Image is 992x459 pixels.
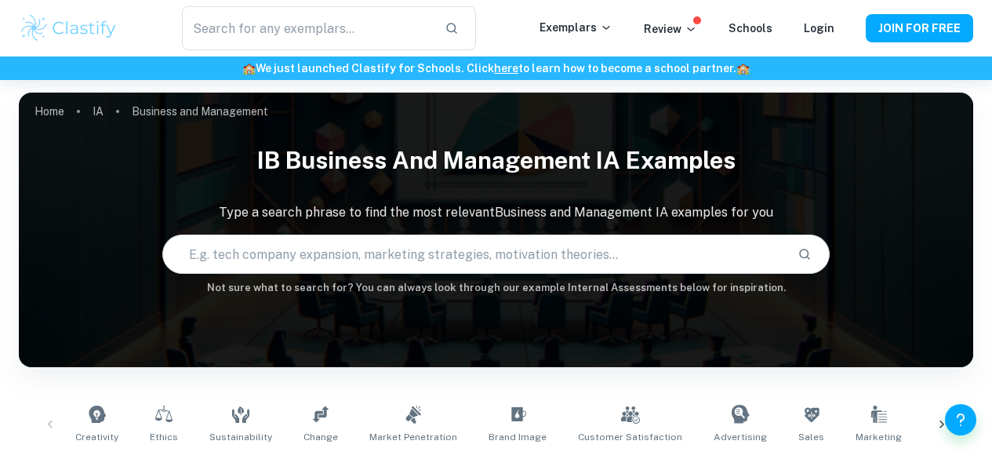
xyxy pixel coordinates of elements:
a: IA [93,100,104,122]
a: Home [35,100,64,122]
h6: We just launched Clastify for Schools. Click to learn how to become a school partner. [3,60,989,77]
span: Customer Satisfaction [578,430,682,444]
a: Login [804,22,834,35]
h6: Not sure what to search for? You can always look through our example Internal Assessments below f... [19,280,973,296]
p: Type a search phrase to find the most relevant Business and Management IA examples for you [19,203,973,222]
a: here [494,62,518,75]
p: Exemplars [540,19,612,36]
span: Sales [798,430,824,444]
span: Creativity [75,430,118,444]
span: Brand Image [489,430,547,444]
button: Search [791,241,818,268]
img: Clastify logo [19,13,118,44]
a: Schools [729,22,772,35]
input: Search for any exemplars... [182,6,433,50]
button: JOIN FOR FREE [866,14,973,42]
span: 🏫 [736,62,750,75]
p: Business and Management [132,103,268,120]
span: Sustainability [209,430,272,444]
p: Review [644,20,697,38]
input: E.g. tech company expansion, marketing strategies, motivation theories... [163,232,786,276]
span: Advertising [714,430,767,444]
span: Ethics [150,430,178,444]
span: Marketing [856,430,902,444]
button: Help and Feedback [945,404,976,435]
h1: IB Business and Management IA examples [19,137,973,184]
span: Market Penetration [369,430,457,444]
span: 🏫 [242,62,256,75]
span: Change [303,430,338,444]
